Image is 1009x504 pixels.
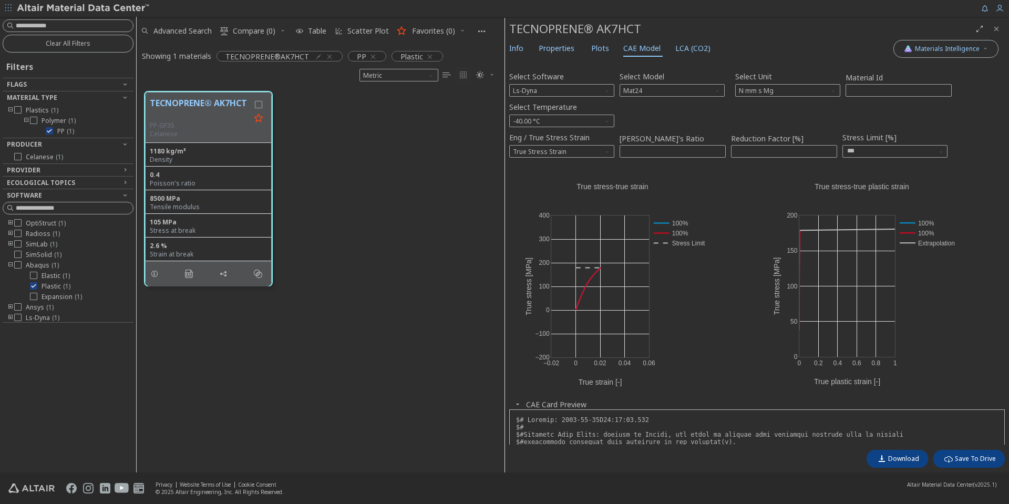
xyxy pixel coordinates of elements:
a: Cookie Consent [238,481,276,488]
span: Producer [7,140,42,149]
button: Software [3,189,133,202]
div: Eng / True Stress Strain [509,145,614,158]
span: Celanese [26,153,63,161]
button: Save To Drive [933,450,1005,468]
div: 2.6 % [150,242,267,250]
span: Plastics [26,106,58,115]
label: Select Model [620,69,664,84]
span: Provider [7,166,40,174]
div: Poisson's ratio [150,179,267,188]
i:  [254,270,262,278]
button: Similar search [249,263,271,284]
div: TECNOPRENE® AK7HCT [509,20,971,37]
a: Privacy [156,481,172,488]
div: Unit [735,84,840,97]
span: ( 1 ) [52,261,59,270]
span: Download [888,455,919,463]
span: ( 1 ) [63,271,70,280]
span: Abaqus [26,261,59,270]
label: Select Software [509,69,564,84]
i: toogle group [7,106,14,115]
span: Info [509,40,523,57]
span: Expansion [42,293,82,301]
div: 1180 kg/m³ [150,147,267,156]
div: Select Temperature [509,115,614,127]
input: Poisson's Ratio [620,146,725,157]
button: Favorite [250,110,267,127]
span: Elastic [42,272,70,280]
p: Celanese [150,130,250,138]
span: ( 1 ) [68,116,76,125]
img: AI Copilot [904,45,912,53]
span: ( 1 ) [46,303,54,312]
span: True Stress Strain [509,145,614,158]
span: Properties [539,40,574,57]
img: Altair Material Data Center [17,3,151,14]
i: toogle group [7,261,14,270]
span: Ls-Dyna [26,314,59,322]
span: ( 1 ) [51,106,58,115]
button: Theme [472,67,499,84]
label: Material Id [846,71,952,84]
button: Clear All Filters [3,35,133,53]
i:  [944,455,953,463]
i: toogle group [7,314,14,322]
span: Plastic [42,282,70,291]
div: Density [150,156,267,164]
span: Ls-Dyna [509,84,614,97]
i: toogle group [7,240,14,249]
span: Plastic [400,52,423,61]
button: Material Type [3,91,133,104]
label: Eng / True Stress Strain [509,130,590,145]
span: Metric [359,69,438,81]
span: Materials Intelligence [915,45,980,53]
i: toogle group [7,219,14,228]
div: Unit System [359,69,438,81]
i:  [220,27,229,35]
span: Compare (0) [233,27,275,35]
span: OptiStruct [26,219,66,228]
i:  [185,270,193,278]
input: Start Number [846,85,951,96]
div: © 2025 Altair Engineering, Inc. All Rights Reserved. [156,488,284,496]
i: toogle group [7,303,14,312]
span: Favorites (0) [412,27,455,35]
button: Tile View [455,67,472,84]
div: Tensile modulus [150,203,267,211]
span: ( 1 ) [52,313,59,322]
span: -40.00 °C [509,115,614,127]
span: SimLab [26,240,57,249]
button: Details [146,263,168,284]
span: ( 1 ) [54,250,61,259]
button: PDF Download [180,263,202,284]
i:  [476,71,485,79]
label: Reduction Factor [%] [731,132,837,145]
i:  [459,71,468,79]
span: ( 1 ) [75,292,82,301]
button: Download [867,450,928,468]
button: Close [509,399,526,409]
span: ( 1 ) [50,240,57,249]
button: AI CopilotMaterials Intelligence [893,40,998,58]
div: 105 MPa [150,218,267,227]
button: Full Screen [971,20,988,37]
i: toogle group [7,230,14,238]
a: Website Terms of Use [180,481,231,488]
input: Reduction Factor [%] [732,146,837,157]
span: Mat24 [620,84,725,97]
span: Scatter Plot [347,27,389,35]
div: Model [620,84,725,97]
div: 0.4 [150,171,267,179]
label: Select Temperature [509,99,577,115]
div: 8500 MPa [150,194,267,203]
span: Software [7,191,42,200]
label: Stress Limit [%] [842,130,948,145]
span: PP [57,127,74,136]
button: Flags [3,78,133,91]
span: ( 1 ) [63,282,70,291]
span: Table [308,27,326,35]
label: Select Unit [735,69,772,84]
button: Table View [438,67,455,84]
span: Save To Drive [955,455,996,463]
i:  [442,71,451,79]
